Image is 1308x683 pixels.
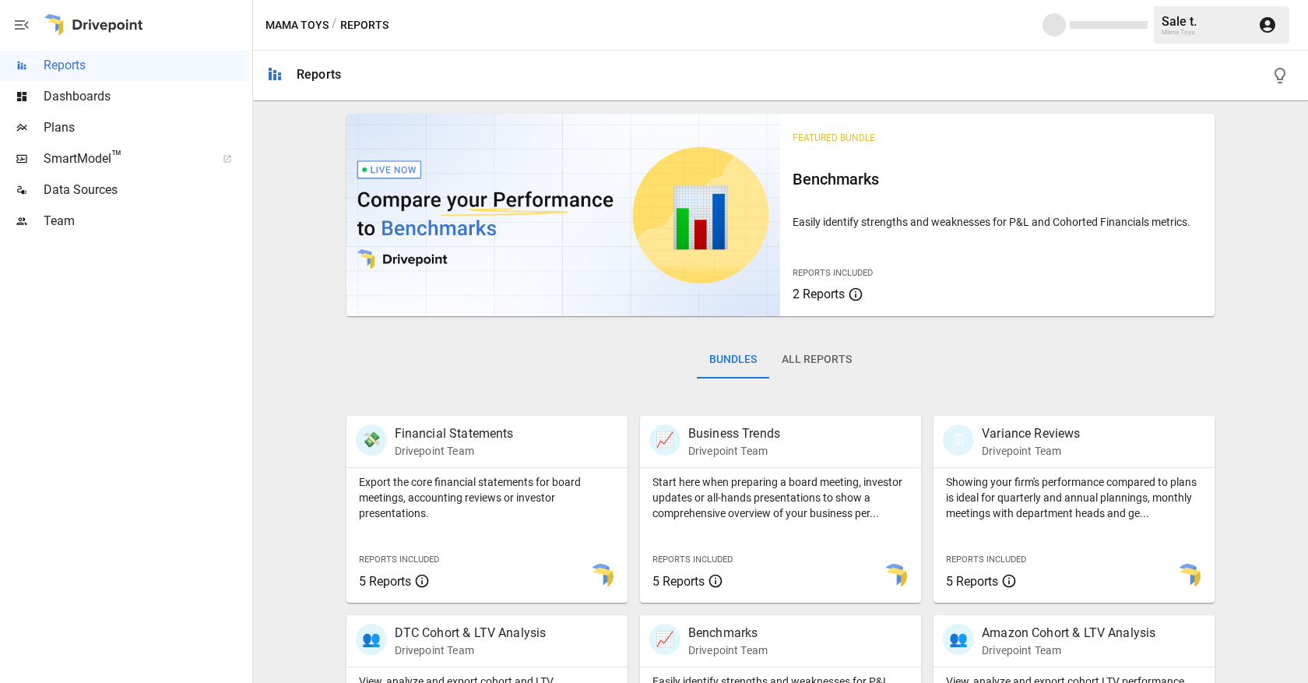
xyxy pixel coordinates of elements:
div: Reports [297,67,341,82]
div: Mama Toys [1162,29,1249,36]
p: Drivepoint Team [982,643,1155,658]
span: Reports Included [946,554,1026,565]
span: ™ [111,147,122,167]
div: 💸 [356,424,387,456]
div: Sale t. [1162,14,1249,29]
p: Drivepoint Team [395,443,514,459]
span: Reports Included [793,268,873,278]
span: Dashboards [44,87,249,106]
span: 5 Reports [946,574,998,589]
img: smart model [1176,564,1201,589]
p: Drivepoint Team [982,443,1080,459]
div: 👥 [943,624,974,655]
p: Export the core financial statements for board meetings, accounting reviews or investor presentat... [359,474,615,521]
span: Featured Bundle [793,132,875,143]
span: 2 Reports [793,287,845,301]
p: Financial Statements [395,424,514,443]
img: smart model [882,564,907,589]
h6: Benchmarks [793,167,1202,192]
div: / [332,16,337,35]
span: SmartModel [44,150,206,168]
p: Easily identify strengths and weaknesses for P&L and Cohorted Financials metrics. [793,214,1202,230]
span: 5 Reports [359,574,411,589]
span: Data Sources [44,181,249,199]
button: Mama Toys [265,16,329,35]
p: Drivepoint Team [688,443,780,459]
p: Business Trends [688,424,780,443]
span: Reports Included [652,554,733,565]
p: DTC Cohort & LTV Analysis [395,624,547,643]
button: All Reports [769,341,864,378]
img: video thumbnail [346,114,781,316]
div: 👥 [356,624,387,655]
span: Team [44,212,249,231]
p: Benchmarks [688,624,768,643]
div: 📈 [649,624,680,655]
span: Reports [44,56,249,75]
p: Showing your firm's performance compared to plans is ideal for quarterly and annual plannings, mo... [946,474,1202,521]
p: Variance Reviews [982,424,1080,443]
p: Amazon Cohort & LTV Analysis [982,624,1155,643]
button: Bundles [697,341,769,378]
p: Drivepoint Team [688,643,768,658]
p: Drivepoint Team [395,643,547,658]
span: 5 Reports [652,574,705,589]
div: 📈 [649,424,680,456]
p: Start here when preparing a board meeting, investor updates or all-hands presentations to show a ... [652,474,909,521]
span: Reports Included [359,554,439,565]
img: smart model [589,564,614,589]
div: 🗓 [943,424,974,456]
span: Plans [44,118,249,137]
